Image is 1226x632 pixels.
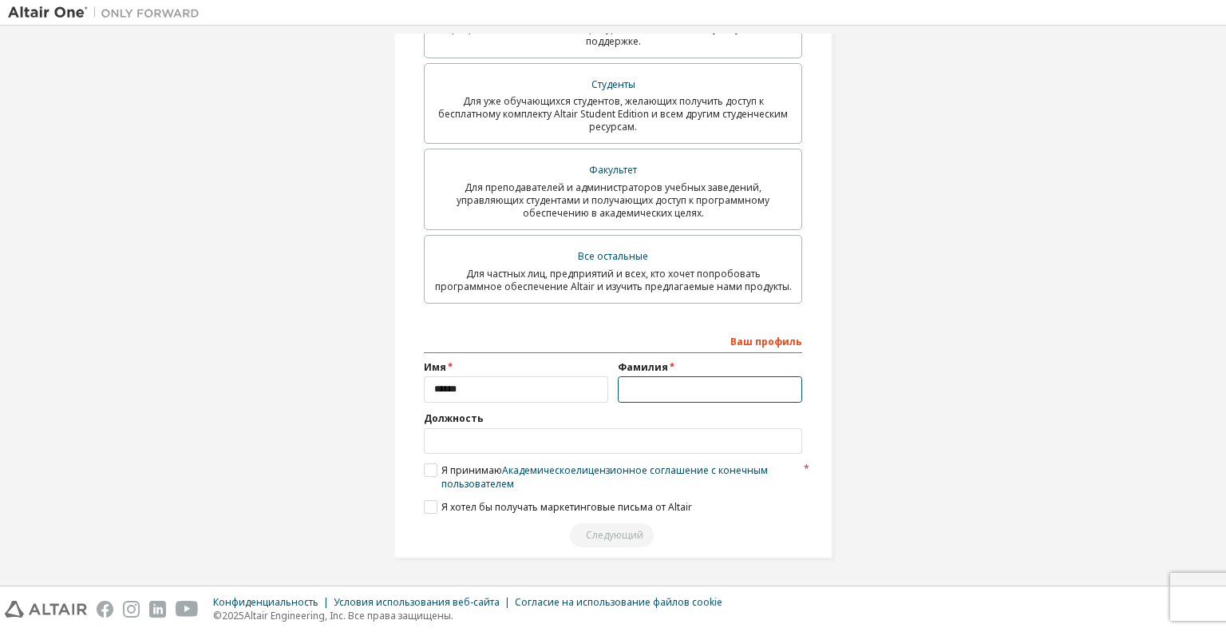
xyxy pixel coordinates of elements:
font: Должность [424,411,484,425]
font: Я принимаю [441,463,502,477]
img: instagram.svg [123,601,140,618]
font: Согласие на использование файлов cookie [515,595,722,609]
font: © [213,609,222,622]
font: Для частных лиц, предприятий и всех, кто хочет попробовать программное обеспечение Altair и изучи... [435,267,792,293]
font: Altair Engineering, Inc. Все права защищены. [244,609,453,622]
font: Студенты [591,78,635,91]
font: Конфиденциальность [213,595,318,609]
img: facebook.svg [97,601,113,618]
font: лицензионное соглашение с конечным пользователем [441,463,768,491]
font: Я хотел бы получать маркетинговые письма от Altair [441,500,692,514]
font: Для преподавателей и администраторов учебных заведений, управляющих студентами и получающих досту... [457,181,769,220]
font: 2025 [222,609,244,622]
font: Для уже обучающихся студентов, желающих получить доступ к бесплатному комплекту Altair Student Ed... [438,94,788,133]
img: linkedin.svg [149,601,166,618]
font: Академическое [502,463,576,477]
font: Условия использования веб-сайта [334,595,500,609]
font: Имя [424,360,446,374]
img: youtube.svg [176,601,199,618]
img: altair_logo.svg [5,601,87,618]
font: Фамилия [618,360,668,374]
div: Прочитайте и примите лицензионное соглашение, чтобы продолжить. [424,523,802,547]
font: Факультет [589,163,637,177]
font: Ваш профиль [730,335,802,348]
font: Все остальные [578,249,648,263]
img: Альтаир Один [8,5,208,21]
